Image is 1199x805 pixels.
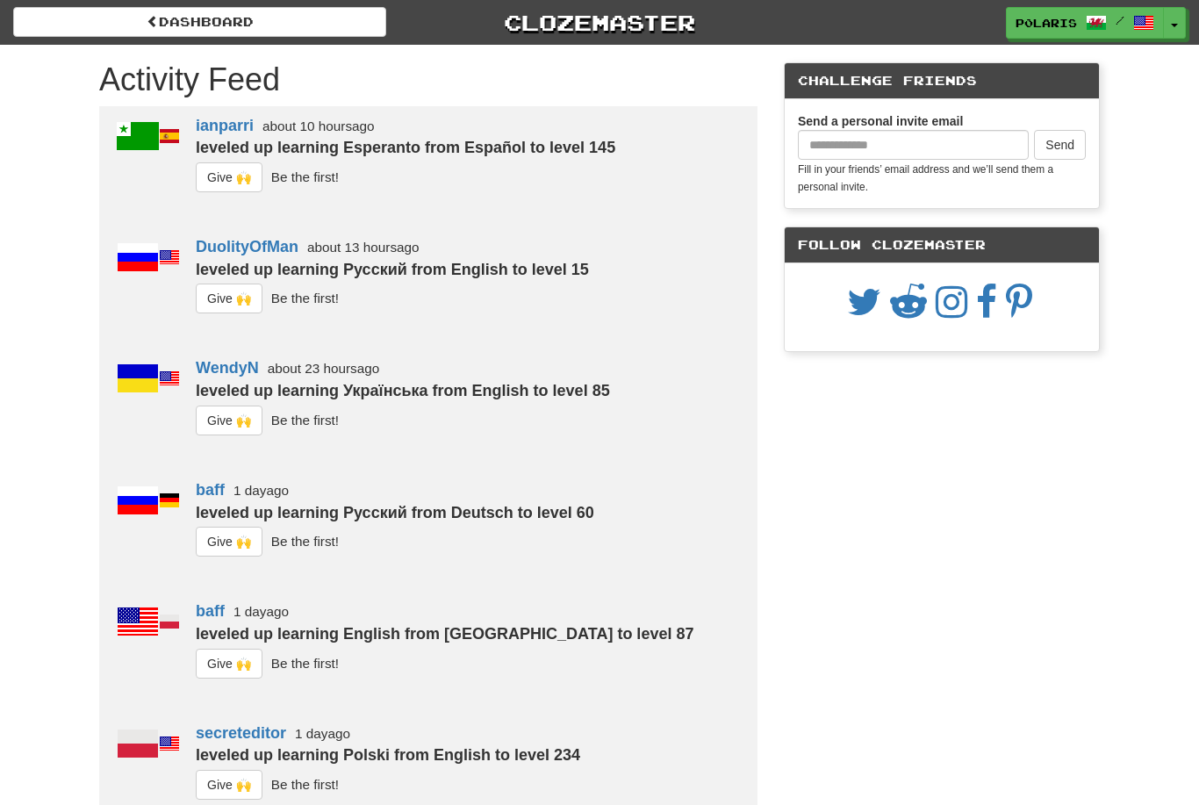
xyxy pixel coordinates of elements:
[1016,15,1077,31] span: p0laris
[196,625,693,643] strong: leveled up learning English from [GEOGRAPHIC_DATA] to level 87
[798,163,1053,193] small: Fill in your friends’ email address and we’ll send them a personal invite.
[196,162,262,192] button: Give 🙌
[233,483,289,498] small: 1 day ago
[268,361,380,376] small: about 23 hours ago
[196,261,589,278] strong: leveled up learning Русский from English to level 15
[271,655,339,670] small: Be the first!
[99,62,757,97] h1: Activity Feed
[271,777,339,792] small: Be the first!
[262,119,375,133] small: about 10 hours ago
[271,169,339,184] small: Be the first!
[13,7,386,37] a: Dashboard
[295,726,350,741] small: 1 day ago
[1006,7,1164,39] a: p0laris /
[196,481,225,499] a: baff
[785,227,1099,263] div: Follow Clozemaster
[798,114,963,128] strong: Send a personal invite email
[271,534,339,549] small: Be the first!
[785,63,1099,99] div: Challenge Friends
[196,359,259,377] a: WendyN
[271,413,339,428] small: Be the first!
[307,240,420,255] small: about 13 hours ago
[196,527,262,557] button: Give 🙌
[196,406,262,435] button: Give 🙌
[196,238,298,255] a: DuolityOfMan
[271,291,339,305] small: Be the first!
[196,382,610,399] strong: leveled up learning Українська from English to level 85
[196,602,225,620] a: baff
[413,7,786,38] a: Clozemaster
[1034,130,1086,160] button: Send
[196,139,615,156] strong: leveled up learning Esperanto from Español to level 145
[233,604,289,619] small: 1 day ago
[1116,14,1124,26] span: /
[196,770,262,800] button: Give 🙌
[196,284,262,313] button: Give 🙌
[196,649,262,679] button: Give 🙌
[196,724,286,742] a: secreteditor
[196,746,580,764] strong: leveled up learning Polski from English to level 234
[196,504,594,521] strong: leveled up learning Русский from Deutsch to level 60
[196,117,254,134] a: ianparri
